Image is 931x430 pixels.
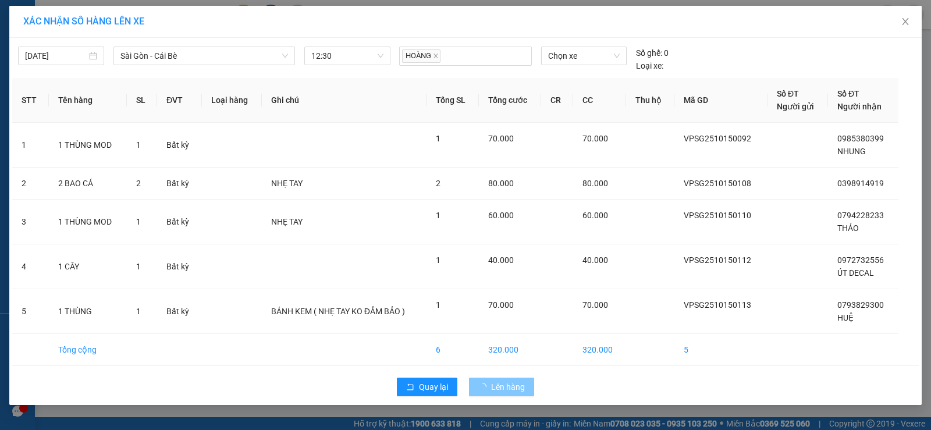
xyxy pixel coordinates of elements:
th: Tổng cước [479,78,541,123]
th: Mã GD [674,78,767,123]
span: 1 [136,217,141,226]
span: 1 [136,262,141,271]
span: 0985380399 [837,134,884,143]
span: 1 [436,211,440,220]
span: 2 [136,179,141,188]
td: 4 [12,244,49,289]
td: 6 [427,334,479,366]
th: CC [573,78,626,123]
td: 320.000 [479,334,541,366]
td: 1 CÂY [49,244,127,289]
span: loading [478,383,491,391]
input: 15/10/2025 [25,49,87,62]
span: 1 [136,140,141,150]
td: Bất kỳ [157,200,202,244]
button: Lên hàng [469,378,534,396]
span: 70.000 [488,134,514,143]
span: Loại xe: [636,59,663,72]
span: Quay lại [419,381,448,393]
span: 0398914919 [837,179,884,188]
td: 320.000 [573,334,626,366]
span: Người nhận [837,102,882,111]
td: Bất kỳ [157,244,202,289]
span: 1 [436,255,440,265]
button: Close [889,6,922,38]
span: 60.000 [488,211,514,220]
th: Thu hộ [626,78,674,123]
td: 2 [12,168,49,200]
td: 1 THÙNG MOD [49,123,127,168]
span: 12:30 [311,47,383,65]
span: Số ghế: [636,47,662,59]
th: Tổng SL [427,78,479,123]
td: 2 BAO CÁ [49,168,127,200]
span: Lên hàng [491,381,525,393]
span: close [901,17,910,26]
span: close [433,53,439,59]
th: CR [541,78,573,123]
div: 0 [636,47,669,59]
span: 0793829300 [837,300,884,310]
span: HUỆ [837,313,854,322]
td: 3 [12,200,49,244]
span: 1 [436,300,440,310]
span: 70.000 [488,300,514,310]
td: 5 [674,334,767,366]
span: ÚT DECAL [837,268,874,278]
span: 2 [436,179,440,188]
span: down [282,52,289,59]
span: Số ĐT [777,89,799,98]
span: 70.000 [582,134,608,143]
td: Bất kỳ [157,123,202,168]
span: 0794228233 [837,211,884,220]
span: Chọn xe [548,47,620,65]
td: 5 [12,289,49,334]
span: BÁNH KEM ( NHẸ TAY KO ĐẢM BẢO ) [271,307,405,316]
th: Ghi chú [262,78,427,123]
th: SL [127,78,157,123]
button: rollbackQuay lại [397,378,457,396]
td: 1 THÙNG [49,289,127,334]
td: Bất kỳ [157,168,202,200]
td: 1 [12,123,49,168]
span: VPSG2510150113 [684,300,751,310]
th: ĐVT [157,78,202,123]
span: VPSG2510150112 [684,255,751,265]
span: 1 [136,307,141,316]
span: Sài Gòn - Cái Bè [120,47,288,65]
span: Số ĐT [837,89,859,98]
span: 0972732556 [837,255,884,265]
span: 80.000 [488,179,514,188]
span: NHUNG [837,147,866,156]
span: XÁC NHẬN SỐ HÀNG LÊN XE [23,16,144,27]
span: NHẸ TAY [271,217,303,226]
span: VPSG2510150110 [684,211,751,220]
span: rollback [406,383,414,392]
td: 1 THÙNG MOD [49,200,127,244]
span: HOÀNG [402,49,440,63]
td: Tổng cộng [49,334,127,366]
th: Tên hàng [49,78,127,123]
th: Loại hàng [202,78,262,123]
span: 80.000 [582,179,608,188]
span: VPSG2510150108 [684,179,751,188]
span: VPSG2510150092 [684,134,751,143]
span: THẢO [837,223,859,233]
span: NHẸ TAY [271,179,303,188]
span: 60.000 [582,211,608,220]
span: 70.000 [582,300,608,310]
td: Bất kỳ [157,289,202,334]
th: STT [12,78,49,123]
span: 40.000 [488,255,514,265]
span: 40.000 [582,255,608,265]
span: Người gửi [777,102,814,111]
span: 1 [436,134,440,143]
